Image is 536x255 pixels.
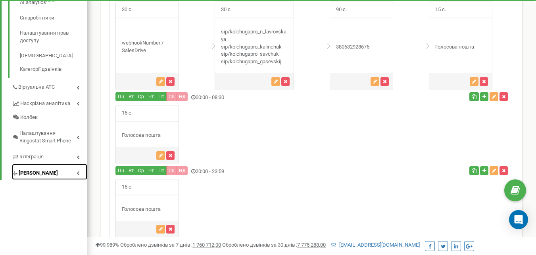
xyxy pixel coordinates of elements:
span: Налаштування Ringostat Smart Phone [19,130,77,144]
span: 15 с. [116,105,138,121]
button: Вт [126,92,136,101]
u: 7 775 288,00 [297,242,326,248]
u: 1 760 712,00 [192,242,221,248]
button: Ср [136,166,146,175]
a: Віртуальна АТС [12,78,87,94]
div: Голосова пошта [429,43,492,51]
span: 15 с. [429,2,452,18]
div: sip/kolchugapro_n_lavrovskaya sip/kolchugapro_kalinchuk sip/kolchugapro_savchuk sip/kolchugapro_g... [215,28,294,65]
div: webhookNumber / SalesDrive [116,39,179,54]
a: Інтеграція [12,148,87,164]
button: Вт [126,166,136,175]
a: [EMAIL_ADDRESS][DOMAIN_NAME] [331,242,420,248]
div: 380632928675 [330,43,393,51]
button: Пн [115,166,127,175]
span: Віртуальна АТС [18,84,55,91]
button: Нд [177,92,188,101]
a: Налаштування Ringostat Smart Phone [12,124,87,148]
span: 90 с. [330,2,353,18]
span: Інтеграція [19,153,44,161]
button: Пн [115,92,127,101]
span: 99,989% [95,242,119,248]
button: Пт [156,92,167,101]
a: Категорії дзвінків [20,64,87,73]
button: Сб [166,92,177,101]
div: 20:00 - 23:59 [110,166,379,177]
button: Чт [146,166,156,175]
a: [PERSON_NAME] [12,164,87,180]
span: [PERSON_NAME] [19,169,58,177]
button: Ср [136,92,146,101]
span: Колбек [20,114,38,121]
a: Наскрізна аналітика [12,94,87,111]
span: 15 с. [116,179,138,195]
span: Оброблено дзвінків за 30 днів : [222,242,326,248]
span: 30 с. [116,2,138,18]
div: 00:00 - 08:30 [110,92,379,103]
a: Співробітники [20,10,87,26]
button: Чт [146,92,156,101]
span: Наскрізна аналітика [20,100,70,107]
a: Колбек [12,111,87,125]
div: Open Intercom Messenger [509,210,528,229]
div: Голосова пошта [116,132,179,139]
button: Пт [156,166,167,175]
a: Налаштування прав доступу [20,25,87,48]
div: Голосова пошта [116,206,179,213]
span: 30 с. [215,2,238,18]
button: Нд [177,166,188,175]
span: Оброблено дзвінків за 7 днів : [120,242,221,248]
button: Сб [166,166,177,175]
a: [DEMOGRAPHIC_DATA] [20,48,87,64]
